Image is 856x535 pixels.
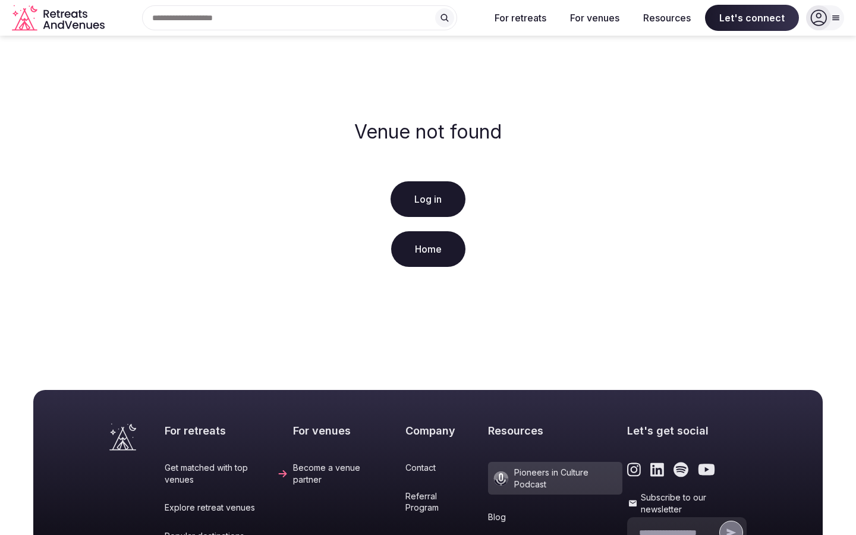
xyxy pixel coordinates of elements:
h2: Venue not found [354,121,502,143]
a: Get matched with top venues [165,462,288,485]
button: For retreats [485,5,556,31]
a: Explore retreat venues [165,502,288,514]
a: Link to the retreats and venues Instagram page [627,462,641,477]
a: Pioneers in Culture Podcast [488,462,622,495]
a: Become a venue partner [293,462,401,485]
h2: Company [405,423,483,438]
h2: For retreats [165,423,288,438]
h2: Let's get social [627,423,747,438]
button: Resources [634,5,700,31]
h2: For venues [293,423,401,438]
a: Visit the homepage [12,5,107,32]
label: Subscribe to our newsletter [627,492,747,515]
a: Link to the retreats and venues Spotify page [674,462,688,477]
a: Visit the homepage [109,423,136,451]
a: Blog [488,511,622,523]
h2: Resources [488,423,622,438]
a: Link to the retreats and venues LinkedIn page [650,462,664,477]
a: Log in [391,181,465,217]
a: Contact [405,462,483,474]
a: Link to the retreats and venues Youtube page [698,462,715,477]
button: For venues [561,5,629,31]
svg: Retreats and Venues company logo [12,5,107,32]
a: Home [391,231,465,267]
span: Let's connect [705,5,799,31]
a: Referral Program [405,490,483,514]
